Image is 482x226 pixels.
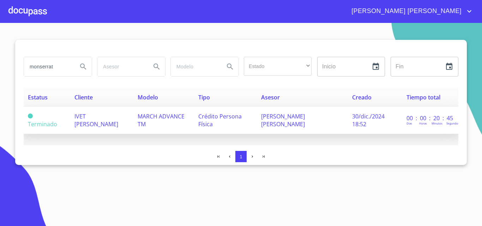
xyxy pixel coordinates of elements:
span: 30/dic./2024 18:52 [352,112,385,128]
span: 1 [240,154,242,159]
p: Minutos [432,121,442,125]
div: ​ [244,57,312,76]
button: 1 [235,151,247,162]
span: Crédito Persona Física [198,112,242,128]
p: Segundos [446,121,459,125]
span: [PERSON_NAME] [PERSON_NAME] [346,6,465,17]
p: 00 : 00 : 20 : 45 [406,114,454,122]
span: IVET [PERSON_NAME] [74,112,118,128]
button: Search [222,58,239,75]
span: Asesor [261,93,280,101]
button: account of current user [346,6,474,17]
span: Terminado [28,114,33,118]
input: search [97,57,145,76]
span: Creado [352,93,372,101]
span: MARCH ADVANCE TM [138,112,185,128]
span: Cliente [74,93,93,101]
span: Tipo [198,93,210,101]
span: Tiempo total [406,93,440,101]
span: Terminado [28,120,57,128]
input: search [171,57,219,76]
input: search [24,57,72,76]
span: Modelo [138,93,158,101]
span: [PERSON_NAME] [PERSON_NAME] [261,112,305,128]
button: Search [75,58,92,75]
p: Horas [419,121,427,125]
p: Dias [406,121,412,125]
span: Estatus [28,93,48,101]
button: Search [148,58,165,75]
